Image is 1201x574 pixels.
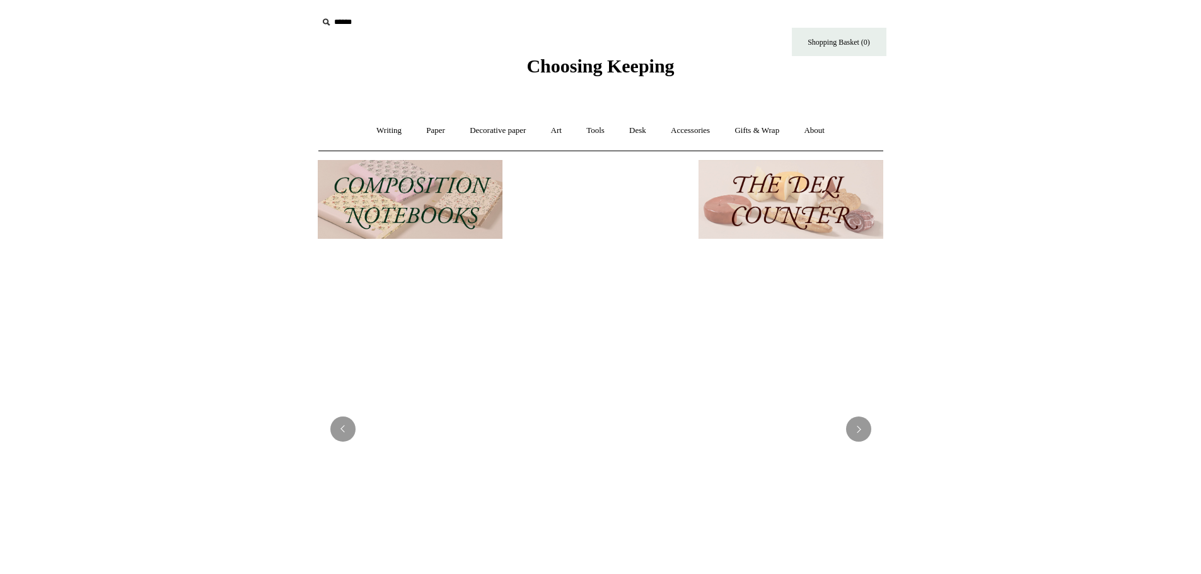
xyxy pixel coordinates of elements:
[699,160,883,239] img: The Deli Counter
[330,416,356,442] button: Previous
[458,114,537,147] a: Decorative paper
[526,66,674,74] a: Choosing Keeping
[723,114,791,147] a: Gifts & Wrap
[792,28,886,56] a: Shopping Basket (0)
[318,160,502,239] img: 202302 Composition ledgers.jpg__PID:69722ee6-fa44-49dd-a067-31375e5d54ec
[526,55,674,76] span: Choosing Keeping
[618,114,658,147] a: Desk
[540,114,573,147] a: Art
[415,114,456,147] a: Paper
[846,416,871,442] button: Next
[365,114,413,147] a: Writing
[508,160,693,239] img: New.jpg__PID:f73bdf93-380a-4a35-bcfe-7823039498e1
[792,114,836,147] a: About
[575,114,616,147] a: Tools
[659,114,721,147] a: Accessories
